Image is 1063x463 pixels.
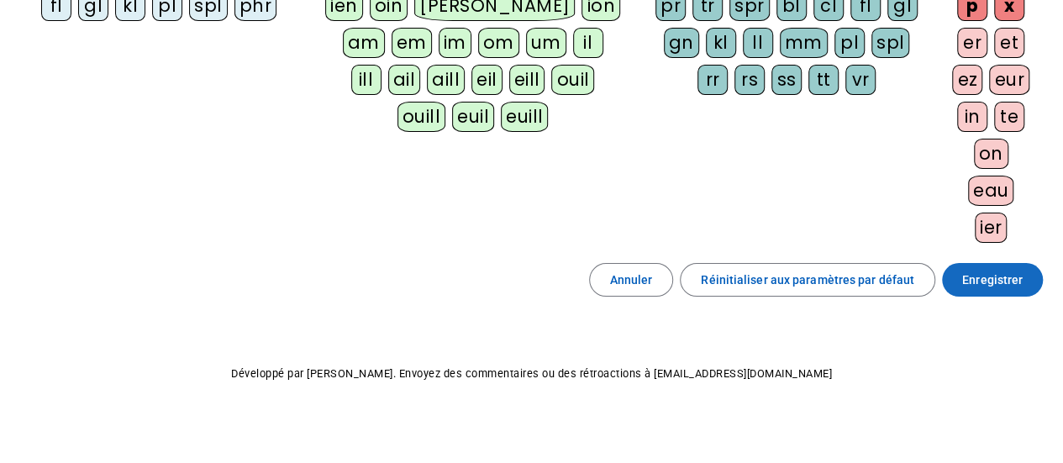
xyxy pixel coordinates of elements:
[994,102,1024,132] div: te
[871,28,910,58] div: spl
[962,270,1023,290] span: Enregistrer
[834,28,865,58] div: pl
[952,65,982,95] div: ez
[351,65,382,95] div: ill
[526,28,566,58] div: um
[388,65,421,95] div: ail
[701,270,914,290] span: Réinitialiser aux paramètres par défaut
[501,102,548,132] div: euill
[452,102,494,132] div: euil
[397,102,445,132] div: ouill
[845,65,876,95] div: vr
[808,65,839,95] div: tt
[975,213,1008,243] div: ier
[610,270,653,290] span: Annuler
[680,263,935,297] button: Réinitialiser aux paramètres par défaut
[771,65,802,95] div: ss
[478,28,519,58] div: om
[989,65,1029,95] div: eur
[734,65,765,95] div: rs
[589,263,674,297] button: Annuler
[343,28,385,58] div: am
[509,65,545,95] div: eill
[439,28,471,58] div: im
[664,28,699,58] div: gn
[573,28,603,58] div: il
[392,28,432,58] div: em
[427,65,465,95] div: aill
[471,65,503,95] div: eil
[957,102,987,132] div: in
[942,263,1043,297] button: Enregistrer
[994,28,1024,58] div: et
[13,364,1050,384] p: Développé par [PERSON_NAME]. Envoyez des commentaires ou des rétroactions à [EMAIL_ADDRESS][DOMAI...
[743,28,773,58] div: ll
[697,65,728,95] div: rr
[780,28,828,58] div: mm
[706,28,736,58] div: kl
[551,65,594,95] div: ouil
[974,139,1008,169] div: on
[968,176,1014,206] div: eau
[957,28,987,58] div: er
